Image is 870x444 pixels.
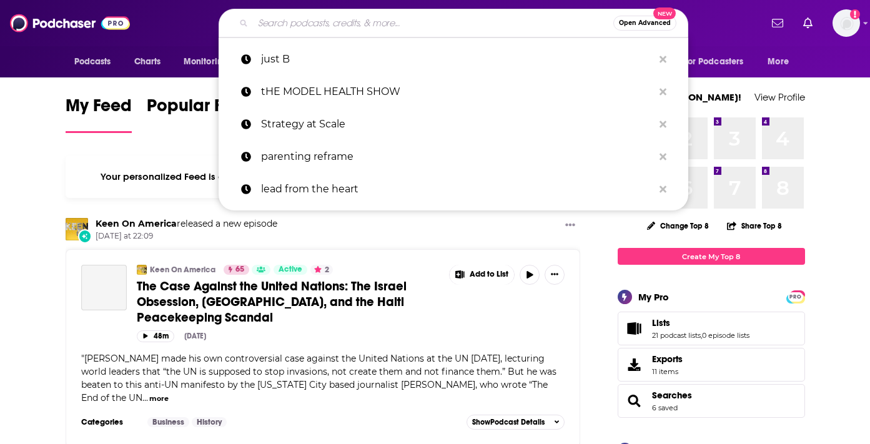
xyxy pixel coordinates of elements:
[640,218,717,234] button: Change Top 8
[652,353,683,365] span: Exports
[137,279,440,325] a: The Case Against the United Nations: The Israel Obsession, [GEOGRAPHIC_DATA], and the Haiti Peace...
[126,50,169,74] a: Charts
[261,141,653,173] p: parenting reframe
[726,214,783,238] button: Share Top 8
[684,53,744,71] span: For Podcasters
[652,317,670,328] span: Lists
[219,173,688,205] a: lead from the heart
[759,50,804,74] button: open menu
[638,291,669,303] div: My Pro
[147,95,253,133] a: Popular Feed
[137,265,147,275] img: Keen On America
[134,53,161,71] span: Charts
[96,218,277,230] h3: released a new episode
[235,264,244,276] span: 65
[66,50,127,74] button: open menu
[184,53,228,71] span: Monitoring
[150,265,215,275] a: Keen On America
[253,13,613,33] input: Search podcasts, credits, & more...
[652,317,749,328] a: Lists
[701,331,702,340] span: ,
[96,231,277,242] span: [DATE] at 22:09
[850,9,860,19] svg: Add a profile image
[619,20,671,26] span: Open Advanced
[618,248,805,265] a: Create My Top 8
[767,12,788,34] a: Show notifications dropdown
[652,367,683,376] span: 11 items
[78,229,92,243] div: New Episode
[310,265,333,275] button: 2
[618,348,805,382] a: Exports
[81,353,556,403] span: [PERSON_NAME] made his own controversial case against the United Nations at the UN [DATE], lectur...
[219,108,688,141] a: Strategy at Scale
[224,265,249,275] a: 65
[81,265,127,310] a: The Case Against the United Nations: The Israel Obsession, Rwanda, and the Haiti Peacekeeping Sca...
[833,9,860,37] button: Show profile menu
[96,218,177,229] a: Keen On America
[833,9,860,37] img: User Profile
[833,9,860,37] span: Logged in as megcassidy
[10,11,130,35] img: Podchaser - Follow, Share and Rate Podcasts
[137,330,174,342] button: 48m
[652,403,678,412] a: 6 saved
[788,292,803,301] a: PRO
[81,353,556,403] span: "
[149,393,169,404] button: more
[81,417,137,427] h3: Categories
[279,264,302,276] span: Active
[798,12,818,34] a: Show notifications dropdown
[219,43,688,76] a: just B
[261,76,653,108] p: tHE MODEL HEALTH SHOW
[450,265,515,285] button: Show More Button
[613,16,676,31] button: Open AdvancedNew
[261,173,653,205] p: lead from the heart
[652,390,692,401] a: Searches
[676,50,762,74] button: open menu
[184,332,206,340] div: [DATE]
[192,417,227,427] a: History
[618,312,805,345] span: Lists
[622,320,647,337] a: Lists
[66,218,88,240] img: Keen On America
[754,91,805,103] a: View Profile
[467,415,565,430] button: ShowPodcast Details
[261,108,653,141] p: Strategy at Scale
[702,331,749,340] a: 0 episode lists
[147,95,253,124] span: Popular Feed
[274,265,307,275] a: Active
[175,50,244,74] button: open menu
[147,417,189,427] a: Business
[66,155,581,198] div: Your personalized Feed is curated based on the Podcasts, Creators, Users, and Lists that you Follow.
[74,53,111,71] span: Podcasts
[622,356,647,373] span: Exports
[142,392,148,403] span: ...
[470,270,508,279] span: Add to List
[768,53,789,71] span: More
[788,292,803,302] span: PRO
[219,141,688,173] a: parenting reframe
[219,76,688,108] a: tHE MODEL HEALTH SHOW
[472,418,545,427] span: Show Podcast Details
[560,218,580,234] button: Show More Button
[66,95,132,133] a: My Feed
[652,331,701,340] a: 21 podcast lists
[653,7,676,19] span: New
[219,9,688,37] div: Search podcasts, credits, & more...
[261,43,653,76] p: just B
[545,265,565,285] button: Show More Button
[137,279,407,325] span: The Case Against the United Nations: The Israel Obsession, [GEOGRAPHIC_DATA], and the Haiti Peace...
[622,392,647,410] a: Searches
[66,95,132,124] span: My Feed
[618,384,805,418] span: Searches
